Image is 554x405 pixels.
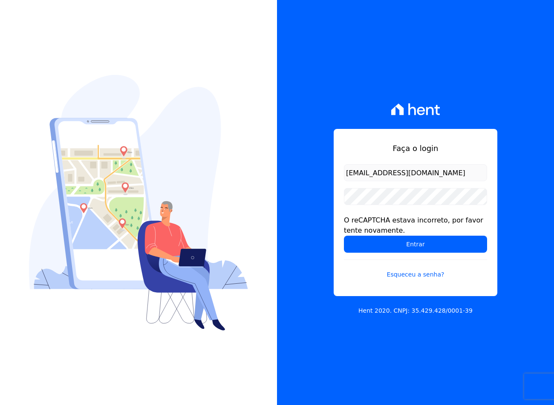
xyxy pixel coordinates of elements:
[344,143,487,154] h1: Faça o login
[344,260,487,279] a: Esqueceu a senha?
[344,215,487,236] div: O reCAPTCHA estava incorreto, por favor tente novamente.
[344,164,487,181] input: Email
[29,75,248,331] img: Login
[344,236,487,253] input: Entrar
[358,306,473,315] p: Hent 2020. CNPJ: 35.429.428/0001-39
